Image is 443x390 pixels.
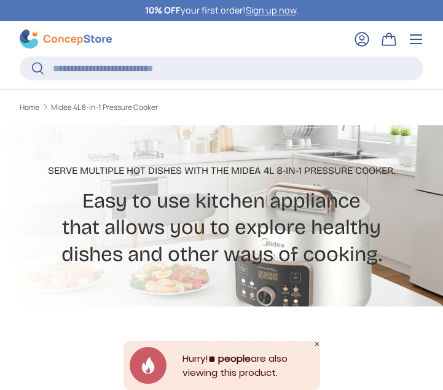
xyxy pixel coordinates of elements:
[246,4,296,16] a: Sign up now
[45,188,399,268] h2: Easy to use kitchen appliance that allows you to explore healthy dishes and other ways of cooking.
[20,102,423,113] nav: Breadcrumbs
[20,29,112,49] img: ConcepStore
[45,163,399,178] p: Serve multiple hot dishes with the Midea 4L 8-in-1 Pressure Cooker.
[51,104,158,111] a: Midea 4L 8-in-1 Pressure Cooker
[20,104,39,111] a: Home
[145,4,181,16] strong: 10% OFF
[314,341,320,347] div: Close
[145,4,299,17] p: your first order! .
